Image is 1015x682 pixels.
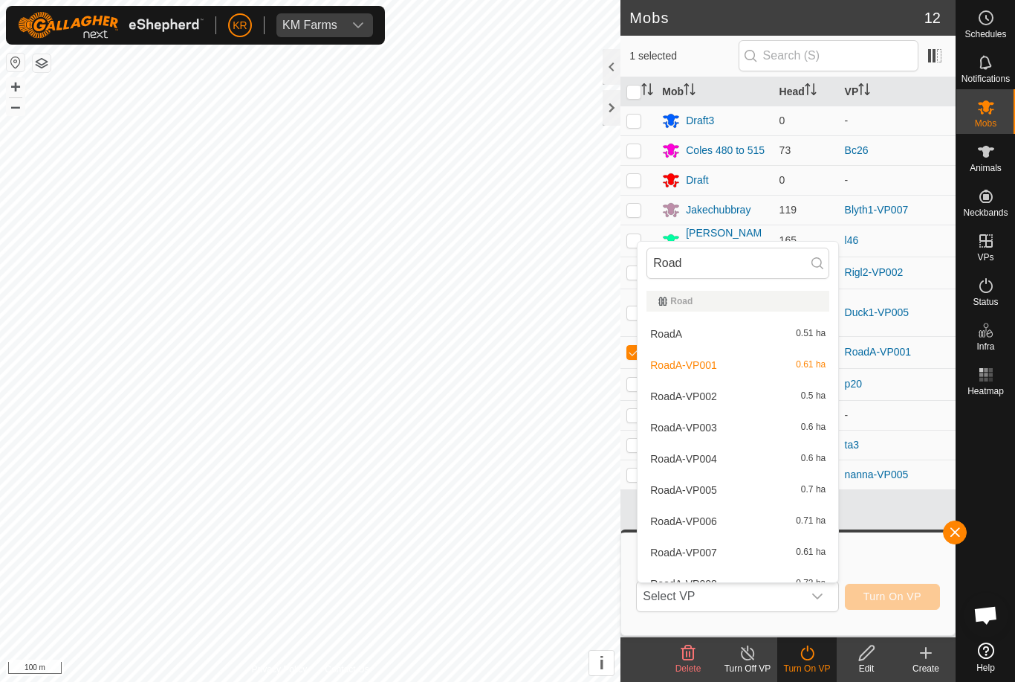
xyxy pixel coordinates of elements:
div: [PERSON_NAME] dcf [686,225,767,257]
a: Privacy Policy [252,663,308,676]
a: Contact Us [325,663,369,676]
button: – [7,97,25,115]
a: l46 [845,234,859,246]
img: Gallagher Logo [18,12,204,39]
span: 1 selected [629,48,738,64]
span: 0.61 ha [796,360,826,370]
span: RoadA-VP008 [650,579,717,589]
span: KM Farms [276,13,343,37]
a: ta3 [845,439,859,451]
p-sorticon: Activate to sort [858,86,870,97]
li: RoadA-VP007 [638,538,838,567]
button: Reset Map [7,54,25,71]
span: Status [973,297,998,306]
th: Mob [656,77,773,106]
span: RoadA-VP001 [650,360,717,370]
div: dropdown trigger [343,13,373,37]
a: Blyth1-VP007 [845,204,909,216]
div: Draft [686,173,708,188]
div: Turn Off VP [718,662,777,675]
span: 0.51 ha [796,329,826,339]
span: Notifications [962,74,1010,83]
a: p20 [845,378,862,390]
a: nanna-VP005 [845,469,909,480]
span: 0.73 ha [796,579,826,589]
span: 0.5 ha [801,391,826,402]
li: RoadA [638,319,838,349]
div: Jakechubbray [686,202,750,218]
td: - [839,165,956,195]
span: RoadA-VP002 [650,391,717,402]
td: - [839,400,956,430]
p-sorticon: Activate to sort [684,86,695,97]
a: Help [956,637,1015,678]
li: RoadA-VP008 [638,569,838,599]
button: Turn On VP [845,584,940,610]
button: + [7,78,25,96]
p-sorticon: Activate to sort [641,86,653,97]
span: Neckbands [963,208,1008,217]
div: Turn On VP [777,662,837,675]
h2: Mobs [629,9,924,27]
span: Turn On VP [863,591,921,602]
span: 0.6 ha [801,454,826,464]
div: dropdown trigger [802,582,832,611]
li: RoadA-VP006 [638,506,838,536]
span: RoadA [650,329,682,339]
div: Edit [837,662,896,675]
div: Create [896,662,956,675]
li: RoadA-VP005 [638,475,838,505]
span: 165 [779,234,797,246]
li: RoadA-VP003 [638,413,838,443]
span: 0.71 ha [796,516,826,527]
li: RoadA-VP001 [638,350,838,380]
span: RoadA-VP005 [650,485,717,495]
span: 12 [924,7,941,29]
span: 119 [779,204,797,216]
span: Heatmap [967,387,1004,396]
span: i [599,653,604,673]
span: RoadA-VP003 [650,422,717,433]
span: 73 [779,144,791,156]
th: VP [839,77,956,106]
span: 0 [779,174,785,186]
td: - [839,106,956,135]
div: Draft3 [686,113,714,129]
span: Schedules [964,30,1006,39]
span: RoadA-VP007 [650,547,717,558]
span: RoadA-VP004 [650,454,717,464]
button: i [589,651,614,675]
span: Help [976,663,995,672]
a: RoadA-VP001 [845,346,912,358]
div: Coles 480 to 515 [686,143,765,158]
span: 0.6 ha [801,422,826,433]
a: Bc26 [845,144,869,156]
span: 0.7 ha [801,485,826,495]
a: Duck1-VP005 [845,306,909,318]
div: KM Farms [282,19,337,31]
span: 0.61 ha [796,547,826,558]
a: Rigl2-VP002 [845,266,904,278]
div: Road [658,297,817,306]
button: Map Layers [33,54,51,72]
div: Open chat [964,593,1008,637]
input: Search (S) [739,40,918,71]
li: RoadA-VP002 [638,382,838,411]
span: 0 [779,115,785,126]
span: Animals [970,164,1002,173]
span: Select VP [637,582,802,611]
th: Head [774,77,839,106]
p-sorticon: Activate to sort [805,86,817,97]
span: Delete [675,663,701,674]
span: Infra [976,342,994,351]
span: RoadA-VP006 [650,516,717,527]
span: KR [233,18,247,33]
span: VPs [977,253,993,262]
li: RoadA-VP004 [638,444,838,474]
span: Mobs [975,119,996,128]
input: Search [646,248,829,279]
